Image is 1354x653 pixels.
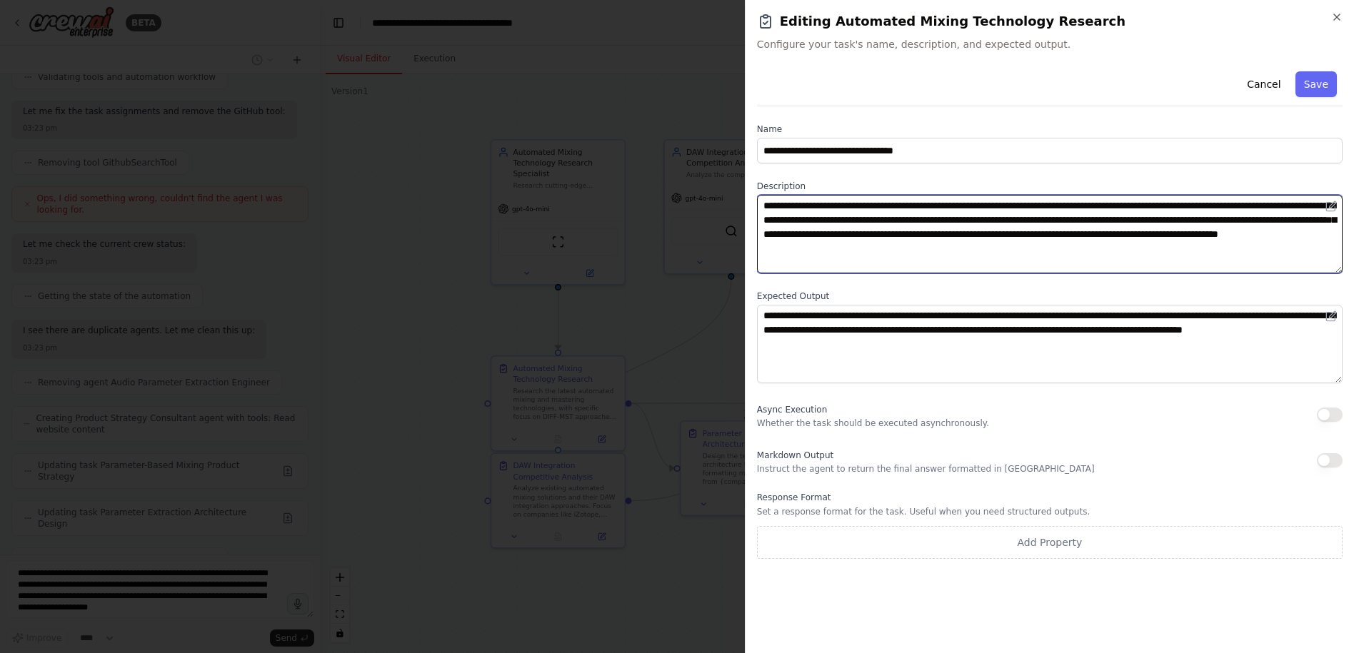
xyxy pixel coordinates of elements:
span: Markdown Output [757,450,833,460]
p: Instruct the agent to return the final answer formatted in [GEOGRAPHIC_DATA] [757,463,1095,475]
label: Description [757,181,1343,192]
button: Cancel [1238,71,1289,97]
button: Open in editor [1323,198,1340,215]
label: Name [757,123,1343,135]
h2: Editing Automated Mixing Technology Research [757,11,1343,31]
label: Expected Output [757,290,1343,302]
button: Open in editor [1323,308,1340,325]
button: Add Property [757,526,1343,559]
label: Response Format [757,492,1343,503]
p: Set a response format for the task. Useful when you need structured outputs. [757,506,1343,517]
span: Async Execution [757,405,827,415]
button: Save [1295,71,1337,97]
p: Whether the task should be executed asynchronously. [757,417,989,429]
span: Configure your task's name, description, and expected output. [757,37,1343,51]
